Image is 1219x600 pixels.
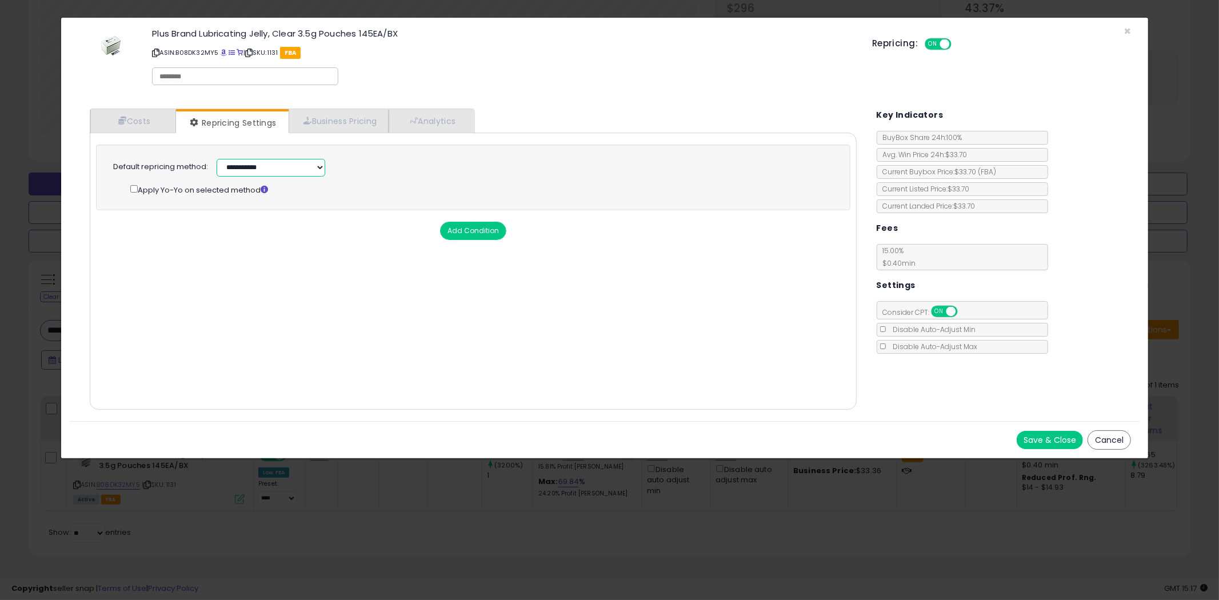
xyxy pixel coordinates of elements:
[94,29,128,63] img: 31GcJrcuyoL._SL60_.jpg
[90,109,176,133] a: Costs
[877,201,976,211] span: Current Landed Price: $33.70
[877,246,916,268] span: 15.00 %
[280,47,301,59] span: FBA
[877,278,916,293] h5: Settings
[237,48,243,57] a: Your listing only
[221,48,227,57] a: BuyBox page
[1088,430,1131,450] button: Cancel
[888,342,978,351] span: Disable Auto-Adjust Max
[152,29,855,38] h3: Plus Brand Lubricating Jelly, Clear 3.5g Pouches 145EA/BX
[289,109,389,133] a: Business Pricing
[877,133,962,142] span: BuyBox Share 24h: 100%
[956,307,974,317] span: OFF
[877,221,898,235] h5: Fees
[113,162,208,173] label: Default repricing method:
[955,167,997,177] span: $33.70
[877,258,916,268] span: $0.40 min
[877,108,944,122] h5: Key Indicators
[877,150,968,159] span: Avg. Win Price 24h: $33.70
[877,167,997,177] span: Current Buybox Price:
[872,39,918,48] h5: Repricing:
[229,48,235,57] a: All offer listings
[978,167,997,177] span: ( FBA )
[1124,23,1131,39] span: ×
[932,307,946,317] span: ON
[440,222,506,240] button: Add Condition
[926,39,940,49] span: ON
[389,109,473,133] a: Analytics
[1017,431,1083,449] button: Save & Close
[950,39,968,49] span: OFF
[130,183,830,196] div: Apply Yo-Yo on selected method
[152,43,855,62] p: ASIN: B08DK32MY5 | SKU: 1131
[176,111,288,134] a: Repricing Settings
[877,184,970,194] span: Current Listed Price: $33.70
[877,307,973,317] span: Consider CPT:
[888,325,976,334] span: Disable Auto-Adjust Min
